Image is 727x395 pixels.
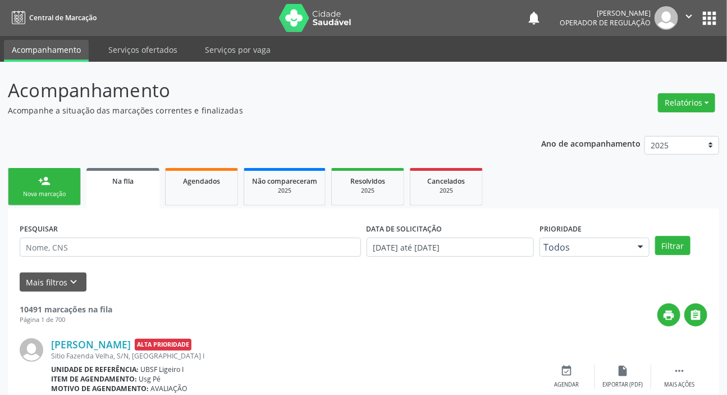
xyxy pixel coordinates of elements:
[8,105,506,116] p: Acompanhe a situação das marcações correntes e finalizadas
[617,365,629,377] i: insert_drive_file
[367,220,442,238] label: DATA DE SOLICITAÇÃO
[673,365,685,377] i: 
[51,338,131,351] a: [PERSON_NAME]
[252,176,317,186] span: Não compareceram
[678,6,699,30] button: 
[112,176,134,186] span: Na fila
[20,238,361,257] input: Nome, CNS
[543,242,627,253] span: Todos
[20,315,112,325] div: Página 1 de 700
[4,40,89,62] a: Acompanhamento
[141,365,184,374] span: UBSF Ligeiro I
[541,136,641,150] p: Ano de acompanhamento
[428,176,465,186] span: Cancelados
[139,374,161,384] span: Usg Pé
[68,276,80,288] i: keyboard_arrow_down
[350,176,385,186] span: Resolvidos
[8,8,97,27] a: Central de Marcação
[663,309,675,321] i: print
[51,351,539,361] div: Sitio Fazenda Velha, S/N, [GEOGRAPHIC_DATA] I
[20,338,43,362] img: img
[51,365,139,374] b: Unidade de referência:
[20,273,86,292] button: Mais filtroskeyboard_arrow_down
[20,220,58,238] label: PESQUISAR
[51,384,149,393] b: Motivo de agendamento:
[418,187,474,195] div: 2025
[699,8,719,28] button: apps
[658,93,715,112] button: Relatórios
[183,176,220,186] span: Agendados
[151,384,188,393] span: AVALIAÇÃO
[252,187,317,195] div: 2025
[655,6,678,30] img: img
[29,13,97,22] span: Central de Marcação
[526,10,542,26] button: notifications
[657,303,680,326] button: print
[560,8,651,18] div: [PERSON_NAME]
[197,40,278,60] a: Serviços por vaga
[8,76,506,105] p: Acompanhamento
[603,381,643,389] div: Exportar (PDF)
[664,381,694,389] div: Mais ações
[340,187,396,195] div: 2025
[560,18,651,28] span: Operador de regulação
[20,304,112,315] strong: 10491 marcações na fila
[51,374,137,384] b: Item de agendamento:
[367,238,534,257] input: Selecione um intervalo
[135,339,191,351] span: Alta Prioridade
[690,309,702,321] i: 
[539,220,582,238] label: Prioridade
[16,190,72,198] div: Nova marcação
[555,381,579,389] div: Agendar
[561,365,573,377] i: event_available
[683,10,695,22] i: 
[655,236,691,255] button: Filtrar
[38,175,51,187] div: person_add
[684,303,707,326] button: 
[100,40,185,60] a: Serviços ofertados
